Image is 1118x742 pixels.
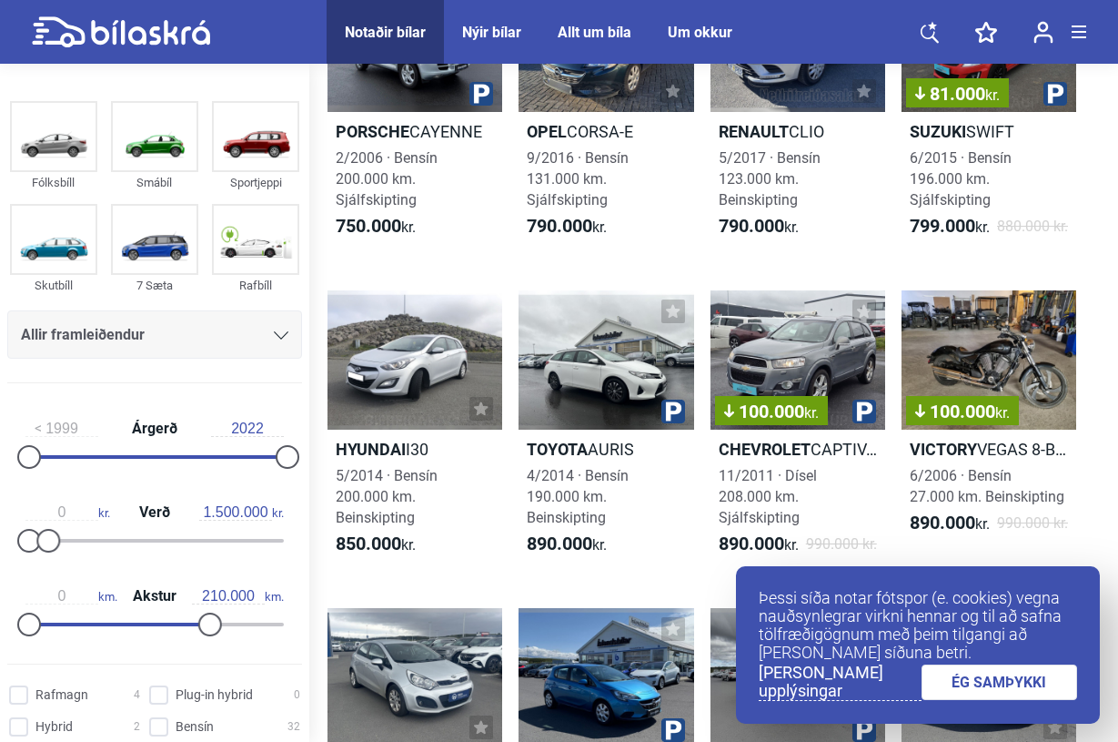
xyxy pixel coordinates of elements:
span: km. [192,588,284,605]
b: 790.000 [719,215,784,237]
h2: VEGAS 8-BALL [901,439,1076,460]
span: 32 [287,717,300,737]
p: Þessi síða notar fótspor (e. cookies) vegna nauðsynlegrar virkni hennar og til að safna tölfræðig... [759,589,1077,662]
span: 6/2015 · Bensín 196.000 km. Sjálfskipting [910,149,1012,208]
b: 890.000 [527,533,592,554]
img: parking.png [852,718,876,742]
h2: SWIFT [901,121,1076,142]
b: Opel [527,122,567,141]
a: [PERSON_NAME] upplýsingar [759,664,922,701]
b: 790.000 [527,215,592,237]
div: 7 Sæta [111,275,198,296]
img: parking.png [852,400,876,423]
div: Sportjeppi [212,172,299,193]
span: 0 [294,686,300,705]
span: 2 [134,717,140,737]
a: 100.000kr.VictoryVEGAS 8-BALL6/2006 · Bensín27.000 km. Beinskipting890.000kr.990.000 kr. [901,290,1076,573]
h2: CAPTIVA LUX [710,439,885,460]
div: Rafbíll [212,275,299,296]
b: Renault [719,122,789,141]
a: Um okkur [668,24,732,41]
h2: CLIO [710,121,885,142]
a: Allt um bíla [558,24,631,41]
div: Fólksbíll [10,172,97,193]
span: kr. [719,534,799,555]
span: Allir framleiðendur [21,322,145,348]
span: Árgerð [127,422,182,436]
span: Verð [135,505,175,520]
img: parking.png [1043,82,1067,106]
div: Skutbíll [10,275,97,296]
b: Porsche [336,122,409,141]
a: ÉG SAMÞYKKI [922,665,1078,700]
span: Akstur [128,589,181,604]
a: Nýir bílar [462,24,521,41]
h2: AURIS [519,439,693,460]
span: 100.000 [724,402,819,421]
span: 880.000 kr. [997,216,1068,238]
span: kr. [527,534,607,555]
span: kr. [804,404,819,422]
span: 990.000 kr. [806,534,877,555]
span: kr. [910,216,990,238]
span: kr. [25,504,110,521]
span: kr. [719,216,799,238]
h2: I30 [327,439,502,460]
a: 100.000kr.ChevroletCAPTIVA LUX11/2011 · Dísel208.000 km. Sjálfskipting890.000kr.990.000 kr. [710,290,885,573]
b: Hyundai [336,440,406,459]
img: user-login.svg [1033,21,1053,44]
b: 890.000 [719,533,784,554]
a: ToyotaAURIS4/2014 · Bensín190.000 km. Beinskipting890.000kr. [519,290,693,573]
b: 890.000 [910,512,975,534]
span: 11/2011 · Dísel 208.000 km. Sjálfskipting [719,467,817,526]
span: kr. [336,534,416,555]
h2: CAYENNE [327,121,502,142]
img: parking.png [661,400,685,423]
img: parking.png [469,82,493,106]
span: 990.000 kr. [997,513,1068,534]
span: Bensín [176,717,214,737]
span: kr. [995,404,1010,422]
span: kr. [199,504,284,521]
span: Rafmagn [35,686,88,705]
b: Chevrolet [719,440,811,459]
a: Notaðir bílar [345,24,426,41]
span: 9/2016 · Bensín 131.000 km. Sjálfskipting [527,149,629,208]
b: Victory [910,440,977,459]
span: 2/2006 · Bensín 200.000 km. Sjálfskipting [336,149,438,208]
a: HyundaiI305/2014 · Bensín200.000 km. Beinskipting850.000kr. [327,290,502,573]
span: 6/2006 · Bensín 27.000 km. Beinskipting [910,467,1064,505]
span: Hybrid [35,717,73,737]
b: Toyota [527,440,588,459]
span: kr. [985,86,1000,104]
span: Plug-in hybrid [176,686,253,705]
b: Suzuki [910,122,966,141]
b: 750.000 [336,215,401,237]
span: km. [25,588,117,605]
span: 5/2014 · Bensín 200.000 km. Beinskipting [336,467,438,526]
span: 4/2014 · Bensín 190.000 km. Beinskipting [527,467,629,526]
span: 4 [134,686,140,705]
b: 799.000 [910,215,975,237]
span: kr. [910,513,990,534]
span: 5/2017 · Bensín 123.000 km. Beinskipting [719,149,821,208]
span: 81.000 [915,85,1000,103]
span: kr. [336,216,416,238]
span: 100.000 [915,402,1010,421]
h2: CORSA-E [519,121,693,142]
b: 850.000 [336,533,401,554]
div: Smábíl [111,172,198,193]
span: kr. [527,216,607,238]
img: parking.png [661,718,685,742]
